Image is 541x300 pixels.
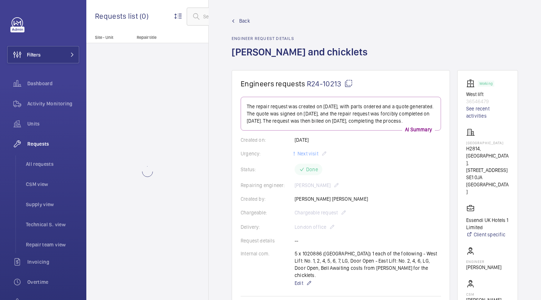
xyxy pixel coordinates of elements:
[232,36,372,41] h2: Engineer request details
[479,82,492,85] p: Working
[27,51,41,58] span: Filters
[27,140,79,147] span: Requests
[232,45,372,70] h1: [PERSON_NAME] and chicklets
[26,160,79,168] span: All requests
[27,80,79,87] span: Dashboard
[466,79,478,88] img: elevator.svg
[26,201,79,208] span: Supply view
[466,145,509,174] p: H2814, [GEOGRAPHIC_DATA], [STREET_ADDRESS]
[466,141,509,145] p: [GEOGRAPHIC_DATA]
[26,241,79,248] span: Repair team view
[26,181,79,188] span: CSM view
[295,279,303,287] span: Edit
[466,98,509,105] p: 36546479
[466,91,509,98] p: West lift
[466,105,509,119] a: See recent activities
[137,35,184,40] p: Repair title
[466,231,509,238] a: Client specific
[27,258,79,265] span: Invoicing
[247,103,435,124] p: The repair request was created on [DATE], with parts ordered and a quote generated. The quote was...
[466,264,501,271] p: [PERSON_NAME]
[27,100,79,107] span: Activity Monitoring
[466,259,501,264] p: Engineer
[86,35,134,40] p: Site - Unit
[241,79,305,88] span: Engineers requests
[466,217,509,231] p: Essendi UK Hotels 1 Limited
[466,174,509,195] p: SE1 0JA [GEOGRAPHIC_DATA]
[187,8,303,26] input: Search by request or quote number
[27,278,79,286] span: Overtime
[26,221,79,228] span: Technical S. view
[27,120,79,127] span: Units
[307,79,353,88] span: R24-10213
[402,126,435,133] p: AI Summary
[239,17,250,24] span: Back
[7,46,79,63] button: Filters
[466,292,501,296] p: CSM
[95,12,140,21] span: Requests list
